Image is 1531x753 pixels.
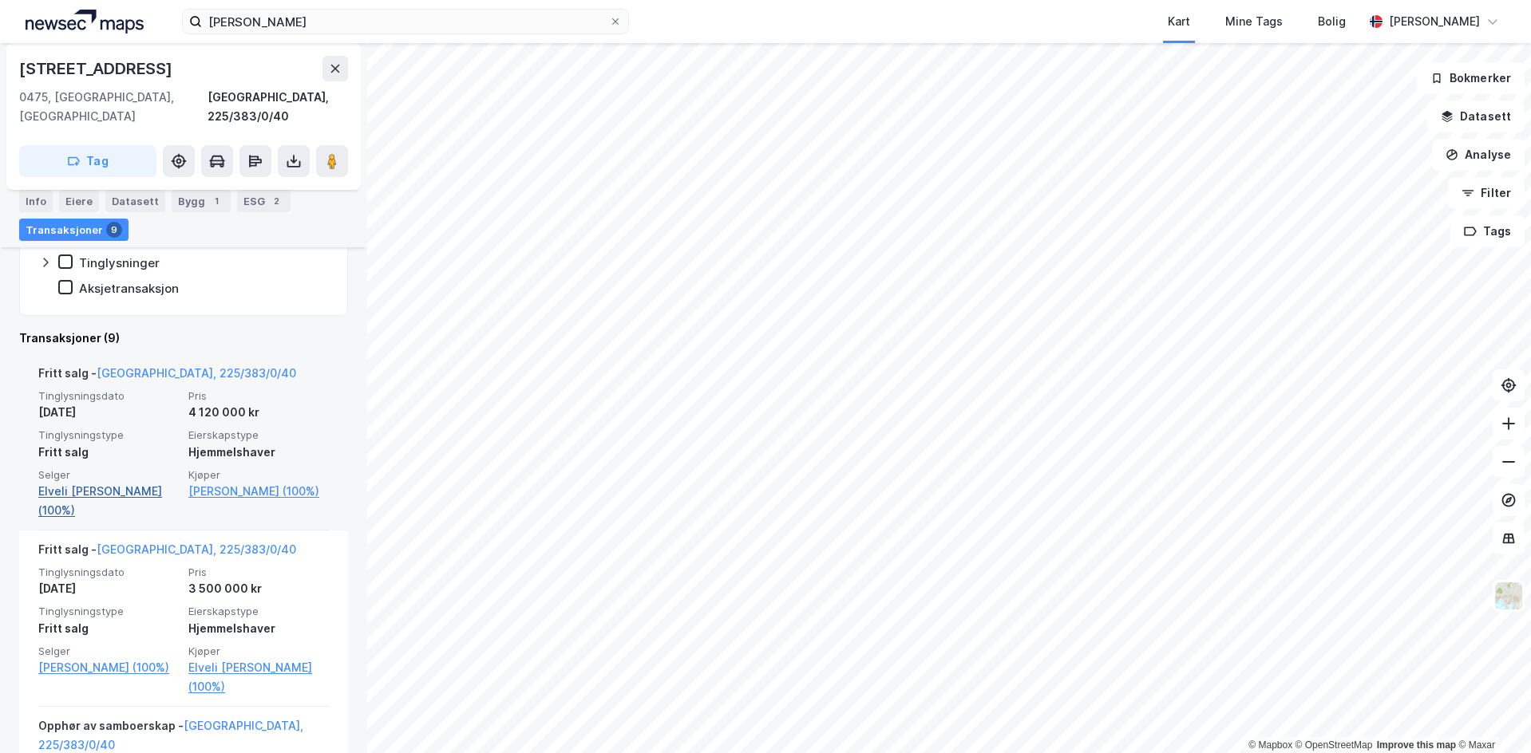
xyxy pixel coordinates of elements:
div: 9 [106,222,122,238]
div: Hjemmelshaver [188,443,329,462]
div: [PERSON_NAME] [1389,12,1480,31]
a: Elveli [PERSON_NAME] (100%) [38,482,179,520]
div: ESG [237,190,291,212]
a: Mapbox [1248,739,1292,751]
div: Fritt salg [38,619,179,638]
span: Pris [188,566,329,579]
div: Transaksjoner [19,219,129,241]
div: Fritt salg - [38,364,296,389]
div: Kontrollprogram for chat [1451,676,1531,753]
span: Selger [38,468,179,482]
div: Kart [1168,12,1190,31]
a: Improve this map [1377,739,1456,751]
div: [GEOGRAPHIC_DATA], 225/383/0/40 [208,88,348,126]
span: Tinglysningsdato [38,389,179,403]
div: 0475, [GEOGRAPHIC_DATA], [GEOGRAPHIC_DATA] [19,88,208,126]
div: [STREET_ADDRESS] [19,56,176,81]
div: Eiere [59,190,99,212]
iframe: Chat Widget [1451,676,1531,753]
div: Bolig [1318,12,1346,31]
div: Aksjetransaksjon [79,281,179,296]
button: Tags [1450,215,1525,247]
div: Transaksjoner (9) [19,329,348,348]
a: [PERSON_NAME] (100%) [188,482,329,501]
a: [GEOGRAPHIC_DATA], 225/383/0/40 [38,719,303,751]
div: Info [19,190,53,212]
div: 2 [268,193,284,209]
div: 4 120 000 kr [188,403,329,422]
img: logo.a4113a55bc3d86da70a041830d287a7e.svg [26,10,144,34]
span: Pris [188,389,329,403]
div: Datasett [105,190,165,212]
a: [GEOGRAPHIC_DATA], 225/383/0/40 [97,366,296,380]
span: Tinglysningstype [38,428,179,442]
div: Hjemmelshaver [188,619,329,638]
div: [DATE] [38,403,179,422]
span: Tinglysningstype [38,605,179,618]
button: Filter [1448,177,1525,209]
span: Eierskapstype [188,428,329,442]
div: Fritt salg - [38,540,296,566]
div: [DATE] [38,579,179,598]
a: OpenStreetMap [1296,739,1373,751]
span: Kjøper [188,468,329,482]
span: Selger [38,645,179,658]
div: Fritt salg [38,443,179,462]
input: Søk på adresse, matrikkel, gårdeiere, leietakere eller personer [202,10,609,34]
button: Tag [19,145,156,177]
a: [GEOGRAPHIC_DATA], 225/383/0/40 [97,542,296,556]
div: Bygg [172,190,231,212]
span: Tinglysningsdato [38,566,179,579]
div: Tinglysninger [79,255,160,270]
div: 1 [208,193,224,209]
div: 3 500 000 kr [188,579,329,598]
button: Analyse [1432,139,1525,171]
a: [PERSON_NAME] (100%) [38,658,179,677]
div: Mine Tags [1225,12,1283,31]
button: Bokmerker [1417,62,1525,94]
span: Eierskapstype [188,605,329,618]
img: Z [1493,581,1524,611]
a: Elveli [PERSON_NAME] (100%) [188,658,329,696]
span: Kjøper [188,645,329,658]
button: Datasett [1427,101,1525,132]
